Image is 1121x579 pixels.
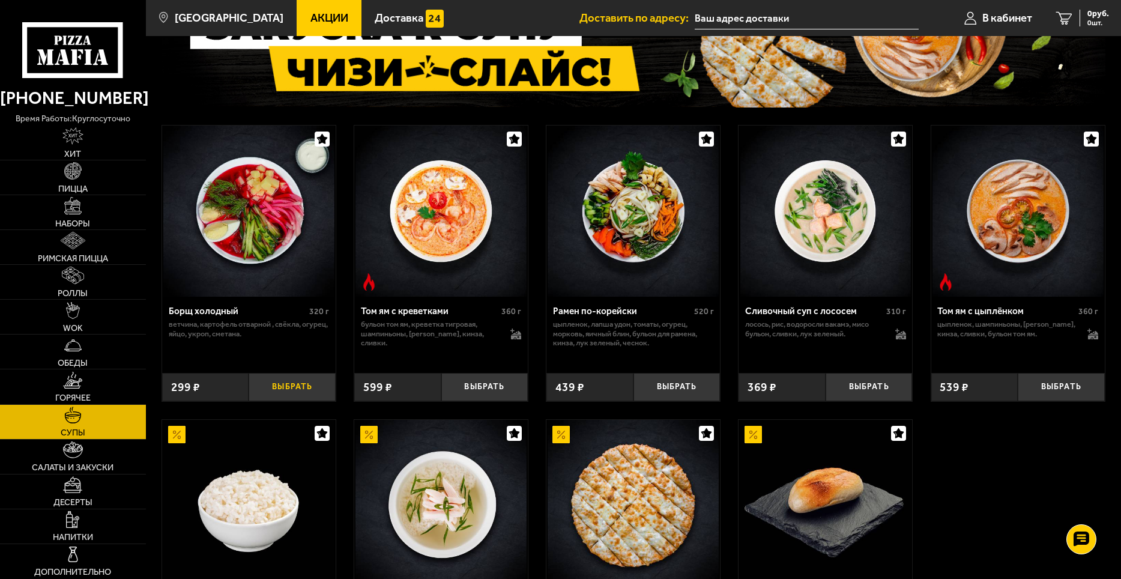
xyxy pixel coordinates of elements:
img: Борщ холодный [163,126,334,297]
span: 320 г [309,306,329,317]
span: Дополнительно [34,568,111,576]
span: Акции [310,13,348,24]
div: Рамен по-корейски [553,306,691,317]
span: Доставить по адресу: [579,13,695,24]
span: 310 г [886,306,906,317]
span: 439 ₽ [555,381,584,393]
span: [GEOGRAPHIC_DATA] [175,13,283,24]
img: Акционный [168,426,186,443]
a: Рамен по-корейски [546,126,720,297]
span: Роллы [58,289,88,297]
img: Сливочный суп с лососем [740,126,911,297]
span: Салаты и закуски [32,463,113,471]
img: Акционный [745,426,762,443]
span: 599 ₽ [363,381,392,393]
p: бульон том ям, креветка тигровая, шампиньоны, [PERSON_NAME], кинза, сливки. [361,320,499,348]
div: Том ям с цыплёнком [937,306,1075,317]
button: Выбрать [1018,373,1105,402]
img: Рамен по-корейски [548,126,719,297]
span: 369 ₽ [748,381,776,393]
span: Супы [61,428,85,437]
button: Выбрать [441,373,528,402]
p: цыпленок, лапша удон, томаты, огурец, морковь, яичный блин, бульон для рамена, кинза, лук зеленый... [553,320,714,348]
div: Сливочный суп с лососем [745,306,883,317]
span: Римская пицца [38,254,108,262]
span: Напитки [53,533,93,541]
button: Выбрать [633,373,721,402]
span: Обеды [58,359,88,367]
button: Выбрать [826,373,913,402]
p: ветчина, картофель отварной , свёкла, огурец, яйцо, укроп, сметана. [169,320,330,338]
div: Том ям с креветками [361,306,499,317]
img: Острое блюдо [937,273,954,291]
span: 520 г [694,306,714,317]
p: цыпленок, шампиньоны, [PERSON_NAME], кинза, сливки, бульон том ям. [937,320,1075,338]
a: Острое блюдоТом ям с креветками [354,126,528,297]
a: Борщ холодный [162,126,336,297]
a: Острое блюдоТом ям с цыплёнком [931,126,1105,297]
span: 539 ₽ [940,381,968,393]
span: 0 шт. [1087,19,1109,26]
span: Товарищеский проспект, 22к1 [695,7,919,29]
img: Острое блюдо [360,273,378,291]
button: Выбрать [249,373,336,402]
span: Горячее [55,393,91,402]
span: 360 г [1078,306,1098,317]
input: Ваш адрес доставки [695,7,919,29]
span: Десерты [53,498,92,506]
img: Акционный [552,426,570,443]
span: Пицца [58,184,88,193]
img: Том ям с цыплёнком [932,126,1104,297]
div: Борщ холодный [169,306,307,317]
img: Акционный [360,426,378,443]
img: Том ям с креветками [355,126,527,297]
p: лосось, рис, водоросли вакамэ, мисо бульон, сливки, лук зеленый. [745,320,883,338]
span: Наборы [55,219,90,228]
a: Сливочный суп с лососем [739,126,912,297]
span: WOK [63,324,83,332]
img: 15daf4d41897b9f0e9f617042186c801.svg [426,10,443,27]
span: В кабинет [982,13,1032,24]
span: 299 ₽ [171,381,200,393]
span: Хит [64,150,81,158]
span: 0 руб. [1087,10,1109,18]
span: Доставка [375,13,423,24]
span: 360 г [501,306,521,317]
